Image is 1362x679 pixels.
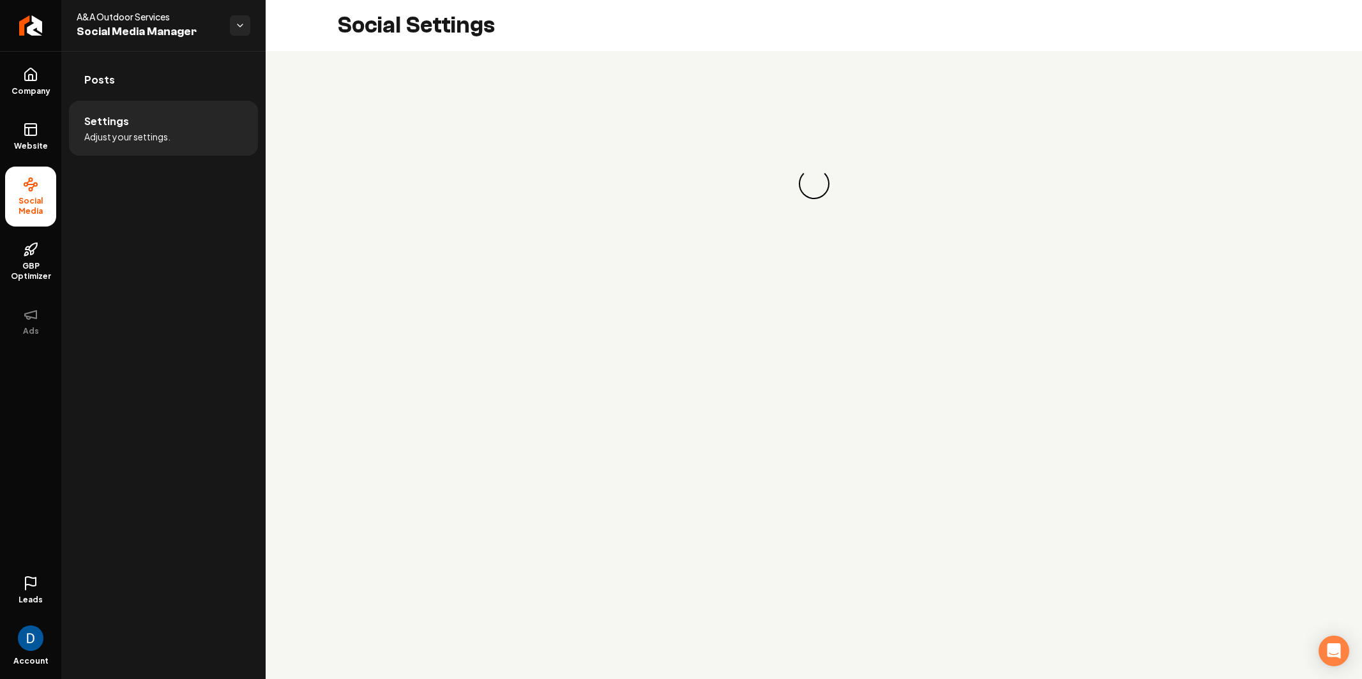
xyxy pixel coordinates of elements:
img: David Rice [18,625,43,651]
a: Posts [69,59,258,100]
span: Leads [19,595,43,605]
span: Account [13,656,49,666]
span: Social Media [5,196,56,216]
button: Open user button [18,620,43,651]
span: Settings [84,114,129,129]
h2: Social Settings [337,13,495,38]
span: Company [6,86,56,96]
span: Website [9,141,53,151]
a: Website [5,112,56,161]
span: Posts [84,72,115,87]
span: GBP Optimizer [5,261,56,281]
span: Ads [18,326,44,336]
span: Adjust your settings. [84,130,170,143]
div: Loading [794,163,834,204]
a: Leads [5,565,56,615]
span: Social Media Manager [77,23,220,41]
a: Company [5,57,56,107]
a: GBP Optimizer [5,232,56,292]
div: Open Intercom Messenger [1319,636,1349,666]
span: A&A Outdoor Services [77,10,220,23]
img: Rebolt Logo [19,15,43,36]
button: Ads [5,297,56,347]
